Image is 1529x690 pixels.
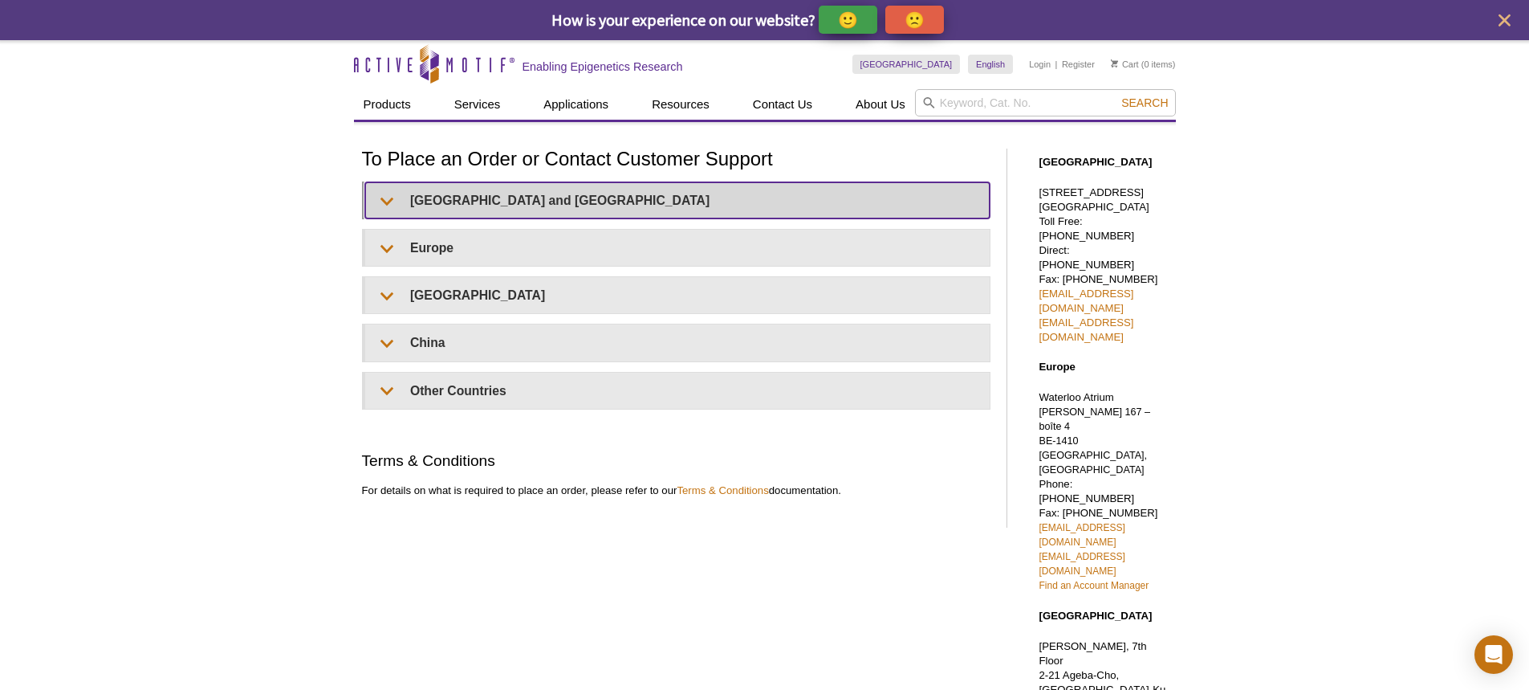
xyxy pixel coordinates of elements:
[1111,59,1118,67] img: Your Cart
[445,89,510,120] a: Services
[915,89,1176,116] input: Keyword, Cat. No.
[1039,580,1149,591] a: Find an Account Manager
[1494,10,1515,31] button: close
[1029,59,1051,70] a: Login
[523,59,683,74] h2: Enabling Epigenetics Research
[1039,390,1168,593] p: Waterloo Atrium Phone: [PHONE_NUMBER] Fax: [PHONE_NUMBER]
[362,450,990,472] h2: Terms & Conditions
[362,149,990,172] h1: To Place an Order or Contact Customer Support
[852,55,961,74] a: [GEOGRAPHIC_DATA]
[1039,156,1153,168] strong: [GEOGRAPHIC_DATA]
[905,10,925,30] p: 🙁
[365,277,990,313] summary: [GEOGRAPHIC_DATA]
[838,10,858,30] p: 🙂
[677,484,768,496] a: Terms & Conditions
[1116,96,1173,110] button: Search
[1039,522,1125,548] a: [EMAIL_ADDRESS][DOMAIN_NAME]
[534,89,618,120] a: Applications
[1039,186,1168,345] p: [STREET_ADDRESS] [GEOGRAPHIC_DATA] Toll Free: [PHONE_NUMBER] Direct: [PHONE_NUMBER] Fax: [PHONE_N...
[1111,55,1176,74] li: (0 items)
[362,484,990,498] p: For details on what is required to place an order, please refer to our documentation.
[1039,610,1153,622] strong: [GEOGRAPHIC_DATA]
[1474,635,1513,674] div: Open Intercom Messenger
[642,89,719,120] a: Resources
[1111,59,1139,70] a: Cart
[365,373,990,409] summary: Other Countries
[354,89,421,120] a: Products
[1039,316,1134,343] a: [EMAIL_ADDRESS][DOMAIN_NAME]
[551,10,815,30] span: How is your experience on our website?
[1039,361,1076,373] strong: Europe
[365,325,990,361] summary: China
[365,230,990,266] summary: Europe
[1062,59,1095,70] a: Register
[1121,96,1168,109] span: Search
[365,182,990,218] summary: [GEOGRAPHIC_DATA] and [GEOGRAPHIC_DATA]
[1039,406,1151,476] span: [PERSON_NAME] 167 – boîte 4 BE-1410 [GEOGRAPHIC_DATA], [GEOGRAPHIC_DATA]
[1055,55,1058,74] li: |
[1039,551,1125,577] a: [EMAIL_ADDRESS][DOMAIN_NAME]
[1039,288,1134,314] a: [EMAIL_ADDRESS][DOMAIN_NAME]
[846,89,915,120] a: About Us
[968,55,1013,74] a: English
[743,89,822,120] a: Contact Us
